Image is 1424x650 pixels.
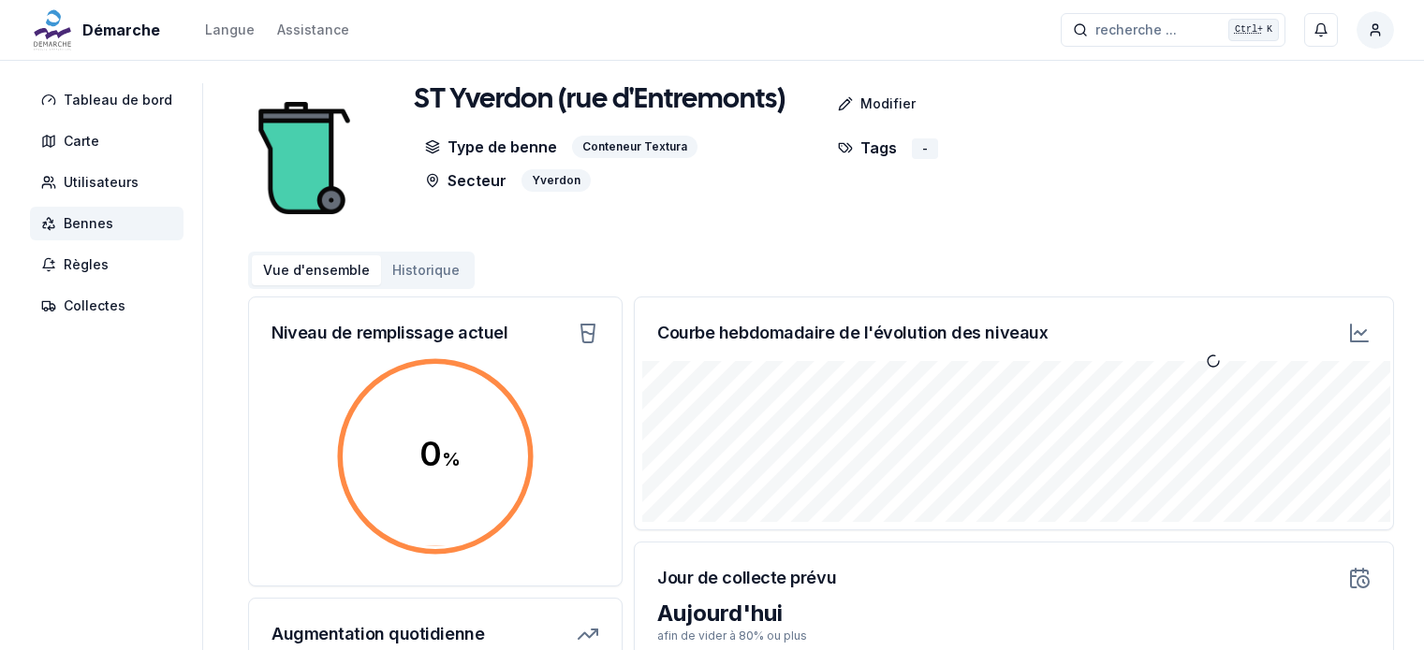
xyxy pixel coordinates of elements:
[425,136,557,158] p: Type de benne
[30,19,168,41] a: Démarche
[521,169,591,192] div: Yverdon
[64,214,113,233] span: Bennes
[64,296,125,315] span: Collectes
[657,599,1371,628] div: Aujourd'hui
[30,7,75,52] img: Démarche Logo
[30,289,191,323] a: Collectes
[252,255,381,285] button: Vue d'ensemble
[572,136,697,158] div: Conteneur Textura
[414,83,785,117] h1: ST Yverdon (rue d'Entremonts)
[1061,13,1285,47] button: recherche ...Ctrl+K
[205,21,255,39] div: Langue
[1095,21,1177,39] span: recherche ...
[381,255,471,285] button: Historique
[912,138,938,159] div: -
[30,124,191,158] a: Carte
[64,255,109,274] span: Règles
[657,628,1371,643] p: afin de vider à 80% ou plus
[657,565,836,591] h3: Jour de collecte prévu
[30,248,191,282] a: Règles
[30,83,191,117] a: Tableau de bord
[277,19,349,41] a: Assistance
[425,169,506,192] p: Secteur
[248,83,360,233] img: bin Image
[838,136,897,159] p: Tags
[785,85,931,123] a: Modifier
[272,621,484,647] h3: Augmentation quotidienne
[64,91,172,109] span: Tableau de bord
[64,132,99,151] span: Carte
[272,320,507,346] h3: Niveau de remplissage actuel
[30,207,191,240] a: Bennes
[64,173,139,192] span: Utilisateurs
[30,166,191,199] a: Utilisateurs
[82,19,160,41] span: Démarche
[657,320,1048,346] h3: Courbe hebdomadaire de l'évolution des niveaux
[860,94,916,113] p: Modifier
[205,19,255,41] button: Langue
